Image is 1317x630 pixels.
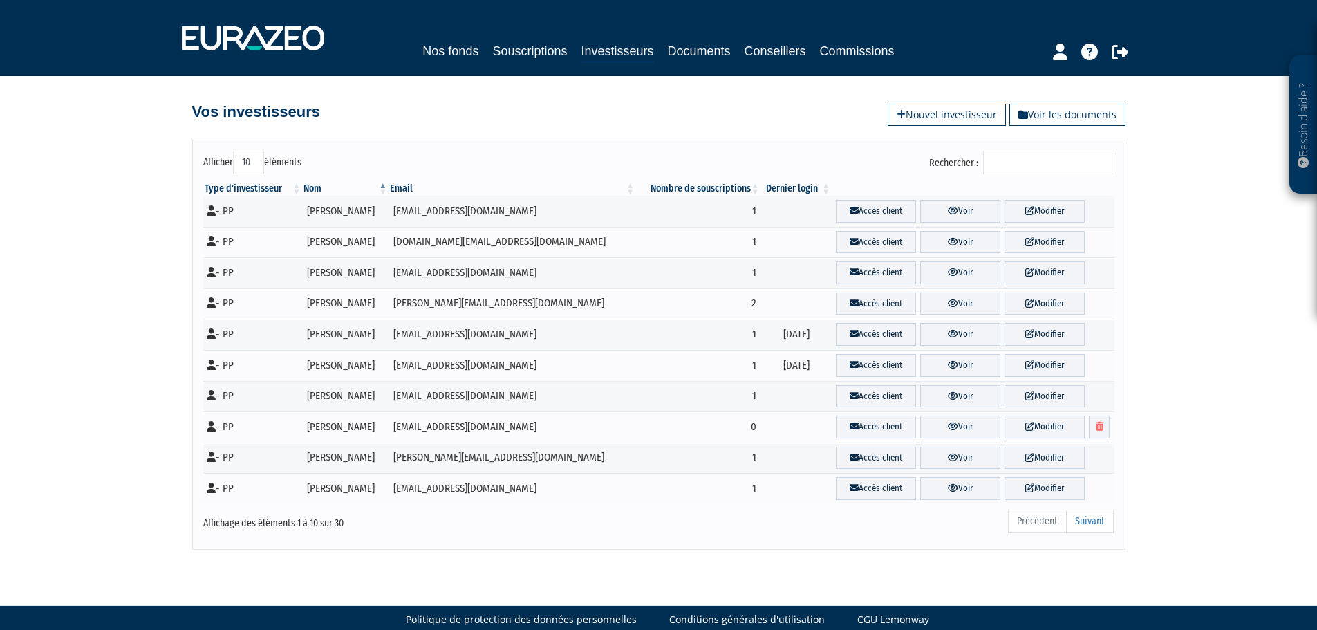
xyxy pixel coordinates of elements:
a: Voir [920,261,1000,284]
td: [EMAIL_ADDRESS][DOMAIN_NAME] [389,257,636,288]
a: Modifier [1005,416,1085,438]
a: Supprimer [1089,416,1110,438]
td: - PP [203,411,303,443]
td: [EMAIL_ADDRESS][DOMAIN_NAME] [389,411,636,443]
td: 2 [636,288,761,319]
a: Politique de protection des données personnelles [406,613,637,627]
a: Accès client [836,477,916,500]
td: [EMAIL_ADDRESS][DOMAIN_NAME] [389,381,636,412]
td: [PERSON_NAME] [302,443,389,474]
a: Modifier [1005,447,1085,470]
a: CGU Lemonway [857,613,929,627]
td: [PERSON_NAME] [302,411,389,443]
label: Rechercher : [929,151,1114,174]
a: Voir [920,323,1000,346]
th: Dernier login : activer pour trier la colonne par ordre croissant [761,182,832,196]
td: [PERSON_NAME] [302,350,389,381]
a: Voir [920,416,1000,438]
a: Accès client [836,261,916,284]
a: Modifier [1005,385,1085,408]
a: Accès client [836,323,916,346]
a: Souscriptions [492,41,567,61]
a: Voir [920,293,1000,315]
td: [EMAIL_ADDRESS][DOMAIN_NAME] [389,350,636,381]
td: [PERSON_NAME] [302,381,389,412]
select: Afficheréléments [233,151,264,174]
td: [DOMAIN_NAME][EMAIL_ADDRESS][DOMAIN_NAME] [389,227,636,258]
td: - PP [203,196,303,227]
td: 1 [636,196,761,227]
a: Modifier [1005,354,1085,377]
td: - PP [203,350,303,381]
a: Nouvel investisseur [888,104,1006,126]
a: Modifier [1005,293,1085,315]
td: - PP [203,257,303,288]
td: [PERSON_NAME] [302,473,389,504]
a: Investisseurs [581,41,653,63]
td: [PERSON_NAME][EMAIL_ADDRESS][DOMAIN_NAME] [389,443,636,474]
td: [DATE] [761,350,832,381]
a: Suivant [1066,510,1114,533]
a: Accès client [836,231,916,254]
a: Modifier [1005,323,1085,346]
a: Modifier [1005,231,1085,254]
td: - PP [203,473,303,504]
td: 1 [636,443,761,474]
label: Afficher éléments [203,151,301,174]
td: [PERSON_NAME] [302,319,389,350]
td: - PP [203,443,303,474]
td: - PP [203,319,303,350]
a: Accès client [836,416,916,438]
td: [DATE] [761,319,832,350]
p: Besoin d'aide ? [1296,63,1311,187]
a: Commissions [820,41,895,61]
th: Email : activer pour trier la colonne par ordre croissant [389,182,636,196]
input: Rechercher : [983,151,1114,174]
a: Voir [920,231,1000,254]
a: Accès client [836,447,916,470]
a: Voir les documents [1009,104,1125,126]
a: Accès client [836,293,916,315]
td: - PP [203,227,303,258]
a: Accès client [836,385,916,408]
th: Nombre de souscriptions : activer pour trier la colonne par ordre croissant [636,182,761,196]
td: [PERSON_NAME] [302,288,389,319]
td: 1 [636,473,761,504]
td: [PERSON_NAME] [302,257,389,288]
td: - PP [203,381,303,412]
td: 1 [636,350,761,381]
a: Documents [668,41,731,61]
th: &nbsp; [832,182,1114,196]
a: Modifier [1005,261,1085,284]
a: Conditions générales d'utilisation [669,613,825,627]
a: Nos fonds [422,41,478,61]
th: Type d'investisseur : activer pour trier la colonne par ordre croissant [203,182,303,196]
img: 1732889491-logotype_eurazeo_blanc_rvb.png [182,26,324,50]
a: Accès client [836,354,916,377]
td: [PERSON_NAME][EMAIL_ADDRESS][DOMAIN_NAME] [389,288,636,319]
td: [EMAIL_ADDRESS][DOMAIN_NAME] [389,473,636,504]
a: Conseillers [745,41,806,61]
td: 0 [636,411,761,443]
td: [PERSON_NAME] [302,227,389,258]
a: Voir [920,477,1000,500]
h4: Vos investisseurs [192,104,320,120]
a: Voir [920,200,1000,223]
td: [EMAIL_ADDRESS][DOMAIN_NAME] [389,196,636,227]
div: Affichage des éléments 1 à 10 sur 30 [203,508,571,530]
a: Modifier [1005,200,1085,223]
td: - PP [203,288,303,319]
td: 1 [636,381,761,412]
td: 1 [636,257,761,288]
td: 1 [636,319,761,350]
a: Accès client [836,200,916,223]
a: Voir [920,447,1000,470]
a: Voir [920,354,1000,377]
a: Voir [920,385,1000,408]
a: Modifier [1005,477,1085,500]
td: [EMAIL_ADDRESS][DOMAIN_NAME] [389,319,636,350]
th: Nom : activer pour trier la colonne par ordre d&eacute;croissant [302,182,389,196]
td: 1 [636,227,761,258]
td: [PERSON_NAME] [302,196,389,227]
